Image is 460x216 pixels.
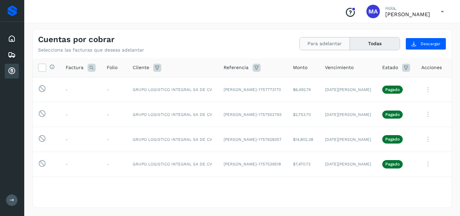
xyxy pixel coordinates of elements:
p: Pagado [385,87,400,92]
td: [PERSON_NAME]-95 [218,177,288,202]
button: Para adelantar [300,37,350,50]
td: [DATE][PERSON_NAME] [320,102,377,127]
span: Monto [293,64,307,71]
td: - [101,177,127,202]
p: Hola, [385,5,430,11]
td: - [101,102,127,127]
td: - [60,177,101,202]
span: Referencia [224,64,249,71]
span: Acciones [421,64,442,71]
button: Descargar [405,38,446,50]
td: [PERSON_NAME]-1757539518 [218,152,288,177]
td: [DATE][PERSON_NAME] [320,77,377,102]
span: Descargar [421,41,440,47]
p: MIGUEL ANGEL LARIOS BRAVO [385,11,430,18]
td: $13,878.15 [288,177,320,202]
td: - [60,102,101,127]
p: Pagado [385,162,400,166]
td: $2,753.70 [288,102,320,127]
h4: Cuentas por cobrar [38,35,114,44]
span: Estado [382,64,398,71]
td: [DATE][PERSON_NAME] [320,177,377,202]
td: [DATE][PERSON_NAME] [320,127,377,152]
td: GRUPO LOGISTICO INTEGRAL SA DE CV [127,127,218,152]
p: Selecciona las facturas que deseas adelantar [38,47,144,53]
td: [PERSON_NAME]-1757773170 [218,77,288,102]
td: - [101,127,127,152]
div: Embarques [5,48,19,62]
button: Todas [350,37,400,50]
td: GRUPO LOGISTICO INTEGRAL SA DE CV [127,152,218,177]
span: Cliente [133,64,149,71]
span: Factura [66,64,84,71]
td: - [101,77,127,102]
td: $14,802.38 [288,127,320,152]
p: Pagado [385,137,400,142]
td: $6,492.74 [288,77,320,102]
p: Pagado [385,112,400,117]
td: [PERSON_NAME]-1757628357 [218,127,288,152]
span: Vencimiento [325,64,354,71]
div: Cuentas por cobrar [5,64,19,79]
td: GRUPO LOGISTICO INTEGRAL SA DE CV [127,177,218,202]
td: [PERSON_NAME]-1757552793 [218,102,288,127]
td: $7,470.73 [288,152,320,177]
td: GRUPO LOGISTICO INTEGRAL SA DE CV [127,77,218,102]
td: - [101,152,127,177]
td: - [60,77,101,102]
div: Inicio [5,31,19,46]
span: Folio [107,64,118,71]
td: - [60,127,101,152]
td: - [60,152,101,177]
td: GRUPO LOGISTICO INTEGRAL SA DE CV [127,102,218,127]
td: [DATE][PERSON_NAME] [320,152,377,177]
